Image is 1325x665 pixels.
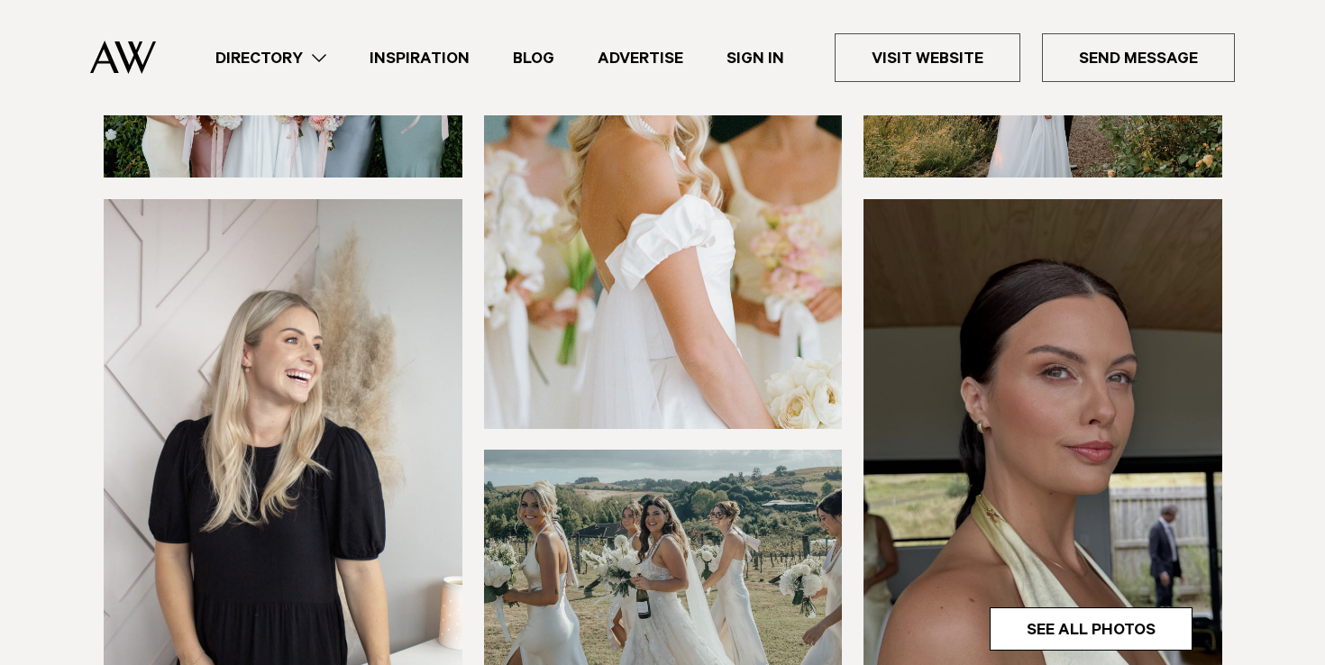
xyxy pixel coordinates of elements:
a: Inspiration [348,46,491,70]
a: Directory [194,46,348,70]
a: See All Photos [990,607,1192,651]
a: Send Message [1042,33,1235,82]
img: Auckland Weddings Logo [90,41,156,74]
a: Sign In [705,46,806,70]
a: Visit Website [835,33,1020,82]
a: Blog [491,46,576,70]
a: Advertise [576,46,705,70]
